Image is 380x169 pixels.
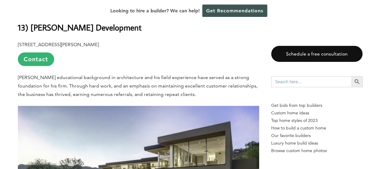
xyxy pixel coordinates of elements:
[271,102,362,109] p: Get bids from top builders
[354,78,360,85] svg: Search
[271,46,362,62] a: Schedule a free consultation
[18,75,258,97] span: [PERSON_NAME] educational background in architecture and his field experience have served as a st...
[271,124,362,132] a: How to build a custom home
[18,22,141,33] b: 13) [PERSON_NAME] Development
[271,117,362,124] a: Top home styles of 2023
[18,40,259,66] p: [STREET_ADDRESS][PERSON_NAME]
[271,76,352,87] input: Search here...
[264,126,373,162] iframe: Drift Widget Chat Controller
[202,5,267,17] a: Get Recommendations
[18,53,54,66] a: Contact
[271,109,362,117] a: Custom home ideas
